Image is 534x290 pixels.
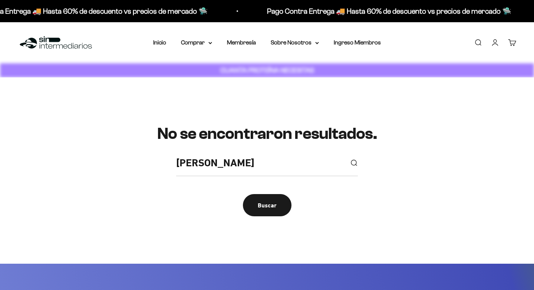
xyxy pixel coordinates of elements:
[334,39,381,46] a: Ingreso Miembros
[153,39,166,46] a: Inicio
[271,38,319,47] summary: Sobre Nosotros
[227,39,256,46] a: Membresía
[157,125,376,143] h1: No se encontraron resultados.
[243,194,291,216] button: Buscar
[267,5,511,17] p: Pago Contra Entrega 🚚 Hasta 60% de descuento vs precios de mercado 🛸
[181,38,212,47] summary: Comprar
[220,66,314,74] strong: CUANTA PROTEÍNA NECESITAS
[176,155,344,171] input: Buscar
